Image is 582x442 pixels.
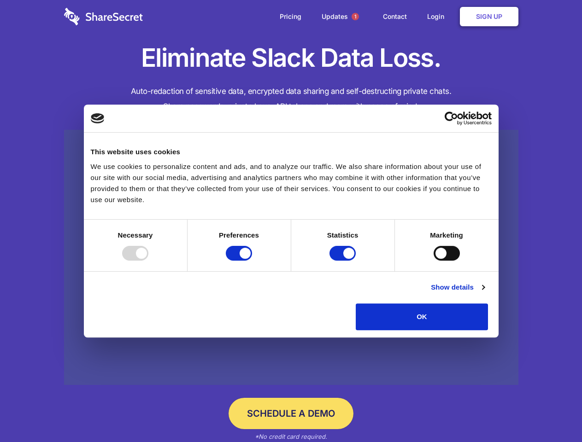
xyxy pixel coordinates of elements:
a: Schedule a Demo [229,398,353,429]
h1: Eliminate Slack Data Loss. [64,41,518,75]
div: We use cookies to personalize content and ads, and to analyze our traffic. We also share informat... [91,161,492,205]
a: Show details [431,282,484,293]
a: Login [418,2,458,31]
img: logo-wordmark-white-trans-d4663122ce5f474addd5e946df7df03e33cb6a1c49d2221995e7729f52c070b2.svg [64,8,143,25]
a: Wistia video thumbnail [64,130,518,385]
h4: Auto-redaction of sensitive data, encrypted data sharing and self-destructing private chats. Shar... [64,84,518,114]
strong: Statistics [327,231,359,239]
a: Usercentrics Cookiebot - opens in a new window [411,111,492,125]
div: This website uses cookies [91,146,492,157]
a: Pricing [270,2,311,31]
strong: Preferences [219,231,259,239]
span: 1 [352,13,359,20]
a: Contact [374,2,416,31]
a: Sign Up [460,7,518,26]
img: logo [91,113,105,123]
em: *No credit card required. [255,433,327,440]
button: OK [356,303,488,330]
strong: Marketing [430,231,463,239]
strong: Necessary [118,231,153,239]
